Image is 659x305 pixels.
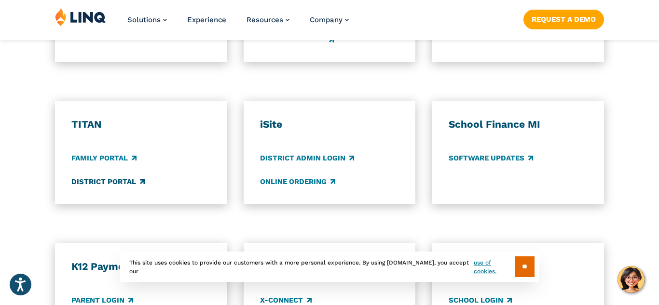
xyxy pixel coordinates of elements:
span: Resources [247,15,283,24]
a: Request a Demo [523,10,604,29]
h3: iSite [260,118,399,131]
a: Family Portal [71,153,137,163]
nav: Primary Navigation [127,8,349,40]
a: Online Ordering [260,176,335,187]
div: This site uses cookies to provide our customers with a more personal experience. By using [DOMAIN... [120,252,539,282]
a: use of cookies. [474,258,515,276]
span: Company [310,15,343,24]
nav: Button Navigation [523,8,604,29]
h3: K12 Payments Center [71,260,210,273]
h3: School Finance MI [449,118,588,131]
img: LINQ | K‑12 Software [55,8,106,26]
h3: TITAN [71,118,210,131]
button: Hello, have a question? Let’s chat. [618,266,645,293]
span: Solutions [127,15,161,24]
a: District Portal [71,176,145,187]
a: Experience [187,15,226,24]
a: Resources [247,15,289,24]
a: Software Updates [449,153,533,163]
a: Solutions [127,15,167,24]
a: Company [310,15,349,24]
a: District Admin Login [260,153,354,163]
